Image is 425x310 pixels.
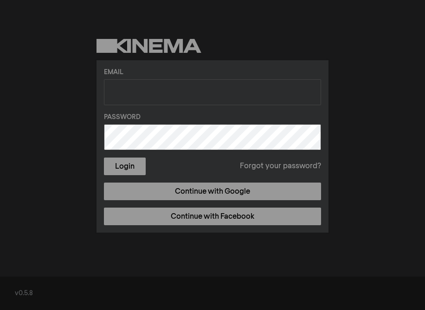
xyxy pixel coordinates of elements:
div: v0.5.8 [15,289,410,298]
label: Password [104,113,321,122]
a: Continue with Google [104,183,321,200]
button: Login [104,158,146,175]
a: Continue with Facebook [104,208,321,225]
label: Email [104,68,321,77]
a: Forgot your password? [240,161,321,172]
